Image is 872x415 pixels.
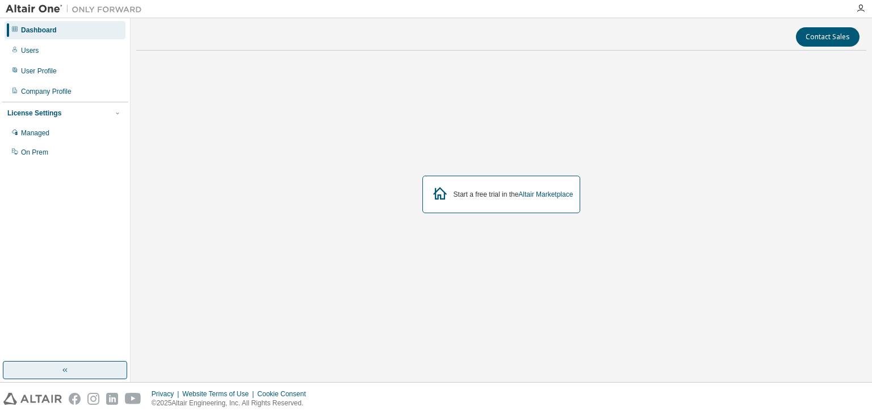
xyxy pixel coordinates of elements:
[21,148,48,157] div: On Prem
[21,87,72,96] div: Company Profile
[21,26,57,35] div: Dashboard
[87,393,99,405] img: instagram.svg
[257,389,312,399] div: Cookie Consent
[7,109,61,118] div: License Settings
[6,3,148,15] img: Altair One
[518,190,573,198] a: Altair Marketplace
[21,46,39,55] div: Users
[106,393,118,405] img: linkedin.svg
[182,389,257,399] div: Website Terms of Use
[796,27,860,47] button: Contact Sales
[21,128,49,138] div: Managed
[125,393,141,405] img: youtube.svg
[152,389,182,399] div: Privacy
[21,67,57,76] div: User Profile
[69,393,81,405] img: facebook.svg
[3,393,62,405] img: altair_logo.svg
[152,399,313,408] p: © 2025 Altair Engineering, Inc. All Rights Reserved.
[454,190,573,199] div: Start a free trial in the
